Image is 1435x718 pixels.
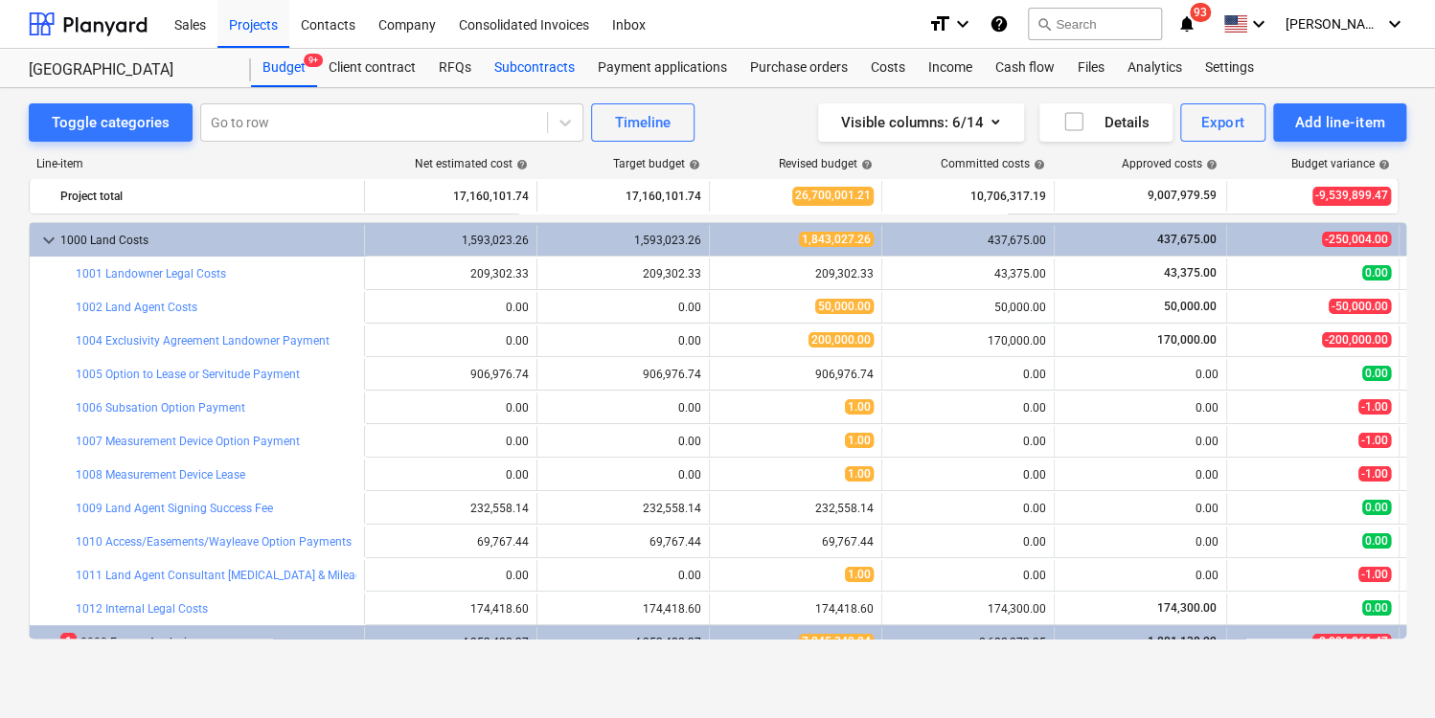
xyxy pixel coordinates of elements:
[1155,601,1219,615] span: 174,300.00
[373,301,529,314] div: 0.00
[545,468,701,482] div: 0.00
[890,334,1046,348] div: 170,000.00
[545,569,701,582] div: 0.00
[1194,49,1265,87] div: Settings
[251,49,317,87] a: Budget9+
[845,567,874,582] span: 1.00
[845,433,874,448] span: 1.00
[76,602,208,616] a: 1012 Internal Legal Costs
[415,157,528,170] div: Net estimated cost
[717,368,874,381] div: 906,976.74
[545,181,701,212] div: 17,160,101.74
[739,49,859,87] a: Purchase orders
[1190,3,1211,22] span: 93
[1162,300,1219,313] span: 50,000.00
[890,435,1046,448] div: 0.00
[717,267,874,280] div: 209,302.33
[586,49,739,87] a: Payment applications
[890,636,1046,649] div: 2,682,973.95
[1202,159,1218,170] span: help
[545,502,701,515] div: 232,558.14
[1358,567,1391,582] span: -1.00
[890,602,1046,616] div: 174,300.00
[373,435,529,448] div: 0.00
[545,334,701,348] div: 0.00
[890,234,1046,247] div: 437,675.00
[29,157,364,170] div: Line-item
[815,299,874,314] span: 50,000.00
[1155,233,1219,246] span: 437,675.00
[304,54,323,67] span: 9+
[427,49,483,87] a: RFQs
[845,466,874,482] span: 1.00
[76,502,273,515] a: 1009 Land Agent Signing Success Fee
[1028,8,1162,40] button: Search
[890,267,1046,280] div: 43,375.00
[845,399,874,415] span: 1.00
[1036,16,1052,32] span: search
[779,157,873,170] div: Revised budget
[799,232,874,247] span: 1,843,027.26
[1322,332,1391,348] span: -200,000.00
[1383,12,1406,35] i: keyboard_arrow_down
[317,49,427,87] a: Client contract
[990,12,1009,35] i: Knowledge base
[1362,366,1391,381] span: 0.00
[373,234,529,247] div: 1,593,023.26
[29,60,228,80] div: [GEOGRAPHIC_DATA]
[1146,635,1219,648] span: 1,801,138.22
[917,49,984,87] div: Income
[951,12,974,35] i: keyboard_arrow_down
[37,631,60,654] span: keyboard_arrow_down
[1362,500,1391,515] span: 0.00
[545,234,701,247] div: 1,593,023.26
[890,569,1046,582] div: 0.00
[717,535,874,549] div: 69,767.44
[591,103,695,142] button: Timeline
[984,49,1066,87] a: Cash flow
[373,636,529,649] div: 4,953,488.37
[717,602,874,616] div: 174,418.60
[545,435,701,448] div: 0.00
[373,368,529,381] div: 906,976.74
[1062,401,1219,415] div: 0.00
[809,332,874,348] span: 200,000.00
[890,181,1046,212] div: 10,706,317.19
[859,49,917,87] a: Costs
[76,468,245,482] a: 1008 Measurement Device Lease
[1177,12,1196,35] i: notifications
[928,12,951,35] i: format_size
[60,181,356,212] div: Project total
[685,159,700,170] span: help
[545,602,701,616] div: 174,418.60
[717,502,874,515] div: 232,558.14
[545,636,701,649] div: 4,953,488.37
[890,301,1046,314] div: 50,000.00
[60,627,356,658] div: 2000 Energy Analysis
[60,633,77,651] span: 1
[1286,16,1381,32] span: [PERSON_NAME]
[1201,110,1245,135] div: Export
[545,368,701,381] div: 906,976.74
[841,110,1001,135] div: Visible columns : 6/14
[1329,299,1391,314] span: -50,000.00
[799,634,874,649] span: 7,045,349.84
[373,181,529,212] div: 17,160,101.74
[545,401,701,415] div: 0.00
[373,267,529,280] div: 209,302.33
[1062,502,1219,515] div: 0.00
[76,368,300,381] a: 1005 Option to Lease or Servitude Payment
[1062,535,1219,549] div: 0.00
[545,267,701,280] div: 209,302.33
[1146,188,1219,204] span: 9,007,979.59
[1339,626,1435,718] div: Chatt-widget
[890,401,1046,415] div: 0.00
[76,535,352,549] a: 1010 Access/Easements/Wayleave Option Payments
[1362,265,1391,280] span: 0.00
[1322,232,1391,247] span: -250,004.00
[1030,159,1045,170] span: help
[29,103,193,142] button: Toggle categories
